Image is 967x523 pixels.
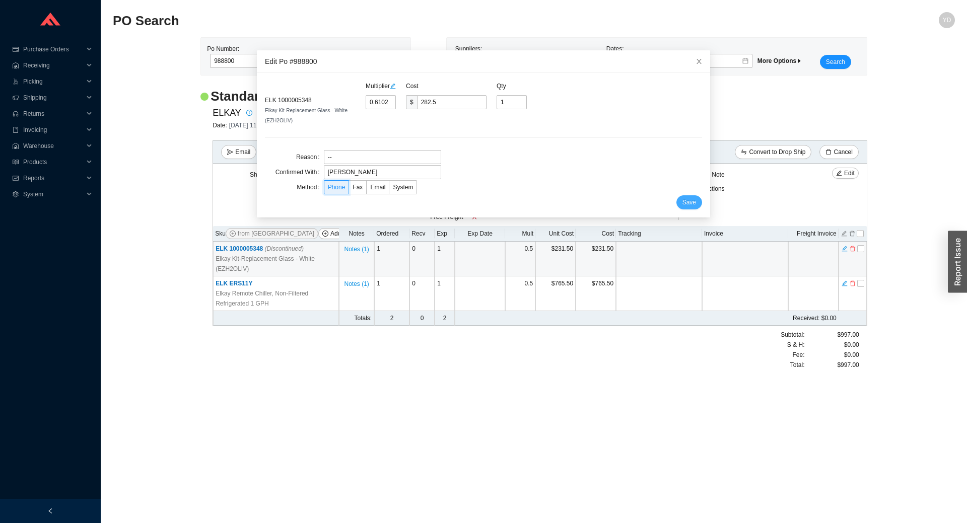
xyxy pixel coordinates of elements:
[353,184,363,191] span: Fax
[211,88,341,105] h2: Standard PO # 988800
[113,12,744,30] h2: PO Search
[226,228,318,239] button: plus-circlefrom [GEOGRAPHIC_DATA]
[265,245,304,252] i: (Discontinued)
[819,145,858,159] button: deleteCancel
[681,56,741,66] input: To
[943,12,951,28] span: YD
[749,147,805,157] span: Convert to Drop Ship
[825,149,832,156] span: delete
[576,276,616,311] td: $765.50
[12,111,19,117] span: customer-service
[12,159,19,165] span: read
[790,360,805,370] span: Total:
[741,149,747,156] span: swap
[849,229,856,236] button: delete
[328,184,346,191] span: Phone
[849,244,856,251] button: delete
[297,180,323,194] label: Method
[409,226,435,242] th: Recv
[497,81,572,91] div: Qty
[842,280,848,287] span: edit
[735,145,811,159] button: swapConvert to Drop Ship
[535,242,576,276] td: $231.50
[796,58,802,64] span: caret-right
[688,50,710,72] button: Close
[576,226,616,242] th: Cost
[221,145,256,159] button: sendEmail
[832,168,859,179] button: editEdit
[850,245,856,252] span: delete
[435,311,455,326] td: 2
[216,280,252,287] span: ELK ERS11Y
[535,226,576,242] th: Unit Cost
[23,154,84,170] span: Products
[406,81,497,91] div: Cost
[23,138,84,154] span: Warehouse
[805,360,859,370] div: $997.00
[455,226,505,242] th: Exp Date
[505,226,535,242] th: Mult
[787,340,805,350] span: S & H:
[23,73,84,90] span: Picking
[23,170,84,186] span: Reports
[23,186,84,202] span: System
[265,108,348,123] span: Elkay Kit-Replacement Glass - White (EZH2OLIV)
[344,279,369,289] span: Notes ( 1 )
[435,242,455,276] td: 1
[23,57,84,73] span: Receiving
[850,280,856,287] span: delete
[23,90,84,106] span: Shipping
[12,175,19,181] span: fund
[344,244,369,254] span: Notes ( 1 )
[834,147,852,157] span: Cancel
[354,315,372,322] span: Totals:
[250,171,270,178] span: Ship To
[343,244,369,251] button: Notes (1)
[216,254,336,274] span: Elkay Kit-Replacement Glass - White (EZH2OLIV)
[805,340,859,350] div: $0.00
[235,147,250,157] span: Email
[374,242,409,276] td: 1
[23,122,84,138] span: Invoicing
[393,184,413,191] span: System
[12,191,19,197] span: setting
[12,46,19,52] span: credit-card
[841,229,848,236] button: edit
[244,110,255,116] span: info-circle
[435,226,455,242] th: Exp
[409,311,435,326] td: 0
[616,226,702,242] th: Tracking
[696,58,703,65] span: close
[505,311,839,326] td: $0.00
[682,197,696,207] span: Save
[406,95,417,109] span: $
[241,106,255,120] button: info-circle
[841,244,848,251] button: edit
[265,97,312,104] span: ELK 1000005348
[781,330,804,340] span: Subtotal:
[793,315,819,322] span: Received:
[216,245,304,252] span: ELK 1000005348
[374,276,409,311] td: 1
[339,226,374,242] th: Notes
[330,229,358,239] span: Add Items
[213,105,241,120] span: ELKAY
[576,242,616,276] td: $231.50
[215,228,337,239] div: Sku
[792,350,804,360] span: Fee :
[374,226,409,242] th: Ordered
[604,44,755,69] div: Dates:
[374,311,409,326] td: 2
[227,149,233,156] span: send
[820,55,851,69] button: Search
[23,41,84,57] span: Purchase Orders
[505,276,535,311] td: 0.5
[849,279,856,286] button: delete
[757,57,802,64] span: More Options
[390,83,396,89] span: edit
[842,245,848,252] span: edit
[366,81,406,91] div: Multiplier
[229,122,273,129] span: [DATE] 11:40am
[322,231,328,238] span: plus-circle
[676,195,702,209] button: Save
